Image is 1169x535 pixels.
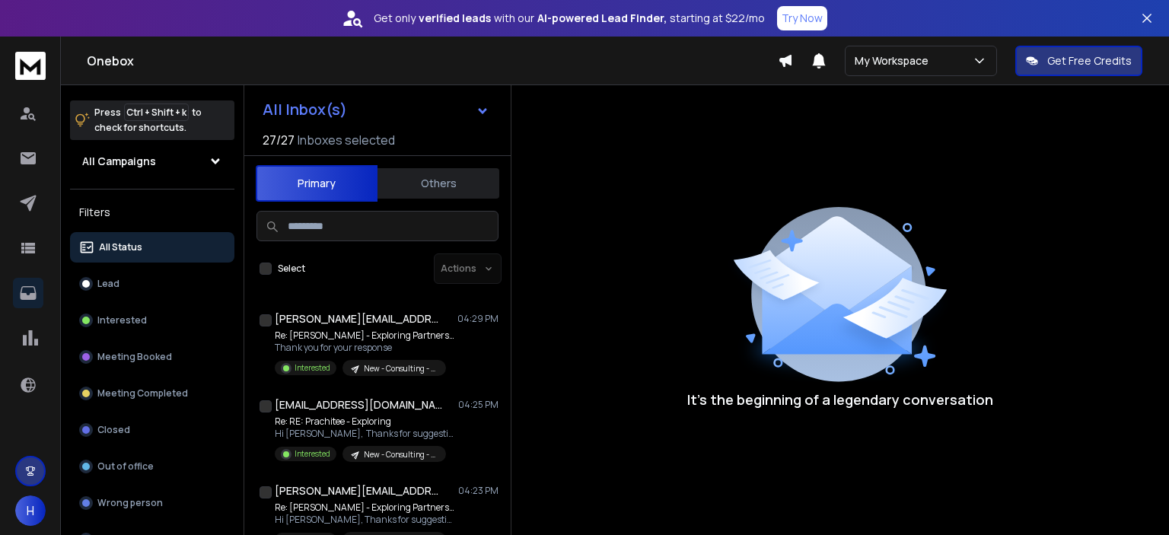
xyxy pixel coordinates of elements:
button: All Inbox(s) [250,94,502,125]
p: Re: [PERSON_NAME] - Exploring Partnership [275,502,457,514]
p: 04:25 PM [458,399,498,411]
h3: Inboxes selected [298,131,395,149]
button: Wrong person [70,488,234,518]
button: Meeting Booked [70,342,234,372]
p: Out of office [97,460,154,473]
button: Others [377,167,499,200]
h1: [PERSON_NAME][EMAIL_ADDRESS][DOMAIN_NAME] [275,311,442,326]
button: All Status [70,232,234,263]
p: 04:23 PM [458,485,498,497]
h1: [EMAIL_ADDRESS][DOMAIN_NAME] [275,397,442,412]
p: Interested [295,448,330,460]
p: Thank you for your response [275,342,457,354]
p: Hi [PERSON_NAME], Thanks for suggesting [DATE] [275,428,457,440]
img: logo [15,52,46,80]
button: H [15,495,46,526]
p: Meeting Booked [97,351,172,363]
strong: AI-powered Lead Finder, [537,11,667,26]
button: Lead [70,269,234,299]
label: Select [278,263,305,275]
p: It’s the beginning of a legendary conversation [687,389,993,410]
p: Interested [295,362,330,374]
span: Ctrl + Shift + k [124,103,189,121]
h3: Filters [70,202,234,223]
button: Meeting Completed [70,378,234,409]
button: Interested [70,305,234,336]
p: My Workspace [855,53,935,68]
button: Out of office [70,451,234,482]
p: Get only with our starting at $22/mo [374,11,765,26]
p: 04:29 PM [457,313,498,325]
p: All Status [99,241,142,253]
h1: All Inbox(s) [263,102,347,117]
h1: Onebox [87,52,778,70]
p: Hi [PERSON_NAME], Thanks for suggesting [DATE] [275,514,457,526]
p: Re: RE: Prachitee - Exploring [275,416,457,428]
strong: verified leads [419,11,491,26]
p: Interested [97,314,147,326]
p: Lead [97,278,119,290]
p: Wrong person [97,497,163,509]
button: Primary [256,165,377,202]
p: New - Consulting - Indian - Allurecent [364,449,437,460]
button: Closed [70,415,234,445]
p: New - Consulting - Indian - Allurecent [364,363,437,374]
span: 27 / 27 [263,131,295,149]
button: All Campaigns [70,146,234,177]
p: Closed [97,424,130,436]
button: Get Free Credits [1015,46,1142,76]
button: Try Now [777,6,827,30]
h1: [PERSON_NAME][EMAIL_ADDRESS][DOMAIN_NAME] [275,483,442,498]
h1: All Campaigns [82,154,156,169]
p: Re: [PERSON_NAME] - Exploring Partnership [275,330,457,342]
p: Press to check for shortcuts. [94,105,202,135]
p: Meeting Completed [97,387,188,400]
p: Get Free Credits [1047,53,1132,68]
p: Try Now [782,11,823,26]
